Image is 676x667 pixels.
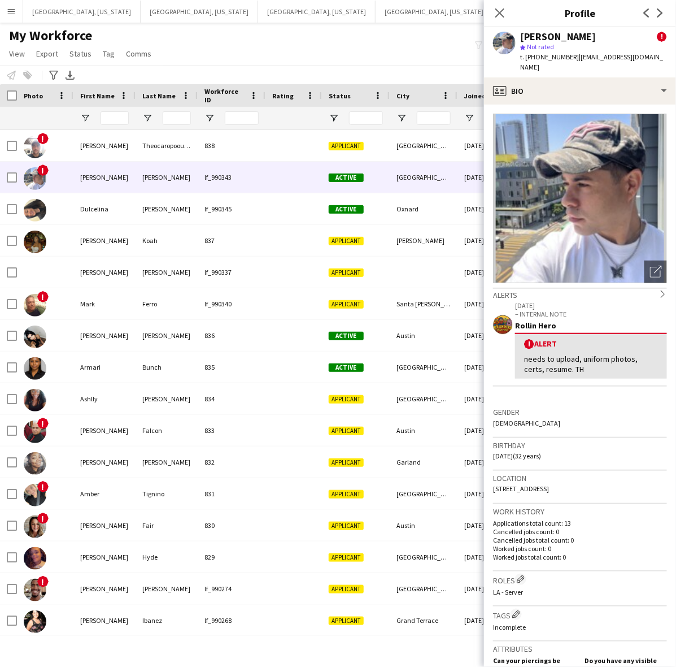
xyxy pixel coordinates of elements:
button: Open Filter Menu [80,113,90,123]
div: [GEOGRAPHIC_DATA] [390,162,457,193]
div: Alert [524,339,658,349]
div: Armari [73,352,136,383]
span: First Name [80,92,115,100]
div: [DATE] [457,225,525,256]
div: 838 [198,130,265,161]
div: Oxnard [390,193,457,224]
div: needs to upload, uniform photos, certs, resume. TH [524,354,658,374]
div: [DATE] [457,542,525,573]
p: [DATE] [515,301,667,310]
img: Dulcelina Gamiao [24,199,46,222]
span: ! [657,32,667,42]
div: [DATE] [457,130,525,161]
span: Export [36,49,58,59]
div: lf_990343 [198,162,265,193]
div: [GEOGRAPHIC_DATA] [390,478,457,509]
div: Garland [390,447,457,478]
button: [GEOGRAPHIC_DATA], [US_STATE] [258,1,376,23]
button: Open Filter Menu [204,113,215,123]
span: ! [37,513,49,524]
div: lf_990337 [198,257,265,288]
div: [PERSON_NAME] [520,32,596,42]
span: Applicant [329,490,364,499]
button: Open Filter Menu [142,113,152,123]
div: [PERSON_NAME] [73,415,136,446]
div: Bunch [136,352,198,383]
h3: Gender [493,407,667,417]
span: | [EMAIL_ADDRESS][DOMAIN_NAME] [520,53,663,71]
a: Status [65,46,96,61]
div: [DATE] [457,162,525,193]
span: Status [329,92,351,100]
p: Cancelled jobs total count: 0 [493,536,667,544]
input: Status Filter Input [349,111,383,125]
span: Applicant [329,142,364,150]
div: [DATE] [457,605,525,636]
span: Active [329,174,364,182]
img: David Melendez [24,167,46,190]
div: [PERSON_NAME] [73,225,136,256]
span: [DEMOGRAPHIC_DATA] [493,419,560,427]
span: Status [69,49,91,59]
span: Joined [464,92,486,100]
img: Maria Ibanez [24,610,46,633]
div: [DATE] [457,193,525,224]
div: Ferro [136,288,198,319]
p: Worked jobs total count: 0 [493,553,667,561]
div: Alerts [493,288,667,300]
span: Applicant [329,458,364,467]
div: [PERSON_NAME] [73,573,136,604]
span: ! [37,481,49,492]
div: [GEOGRAPHIC_DATA] [390,130,457,161]
span: Applicant [329,427,364,435]
div: Ashlly [73,383,136,414]
img: Norberto Falcon [24,421,46,443]
span: [STREET_ADDRESS] [493,484,549,493]
div: [DATE] [457,257,525,288]
div: [PERSON_NAME] [73,447,136,478]
div: [DATE] [457,320,525,351]
h3: Tags [493,609,667,621]
div: [PERSON_NAME] [136,193,198,224]
div: Open photos pop-in [644,261,667,283]
div: lf_990268 [198,605,265,636]
span: Active [329,205,364,214]
h3: Work history [493,506,667,517]
button: Open Filter Menu [464,113,474,123]
span: Rating [272,92,294,100]
div: [DATE] [457,447,525,478]
h3: Roles [493,574,667,586]
div: Mark [73,288,136,319]
a: Comms [121,46,156,61]
div: [DATE] [457,288,525,319]
button: Open Filter Menu [329,113,339,123]
img: andrew Theocaropooulos [24,136,46,158]
span: Applicant [329,585,364,594]
span: [DATE] (32 years) [493,452,541,460]
a: Export [32,46,63,61]
input: First Name Filter Input [101,111,129,125]
h3: Attributes [493,644,667,654]
span: Active [329,363,364,372]
div: [PERSON_NAME] [136,320,198,351]
span: View [9,49,25,59]
img: Jasmine Hyde [24,547,46,570]
span: Applicant [329,268,364,277]
span: Applicant [329,237,364,245]
img: Armari Bunch [24,357,46,380]
div: [DATE] [457,510,525,541]
span: ! [37,164,49,176]
p: Worked jobs count: 0 [493,544,667,553]
p: – INTERNAL NOTE [515,310,667,318]
div: 834 [198,383,265,414]
div: 832 [198,447,265,478]
span: ! [37,418,49,429]
span: Applicant [329,617,364,625]
input: Last Name Filter Input [163,111,191,125]
div: Fair [136,510,198,541]
div: [PERSON_NAME] [73,130,136,161]
div: Bio [484,77,676,105]
span: ! [524,339,534,349]
p: Cancelled jobs count: 0 [493,527,667,536]
div: [DATE] [457,383,525,414]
